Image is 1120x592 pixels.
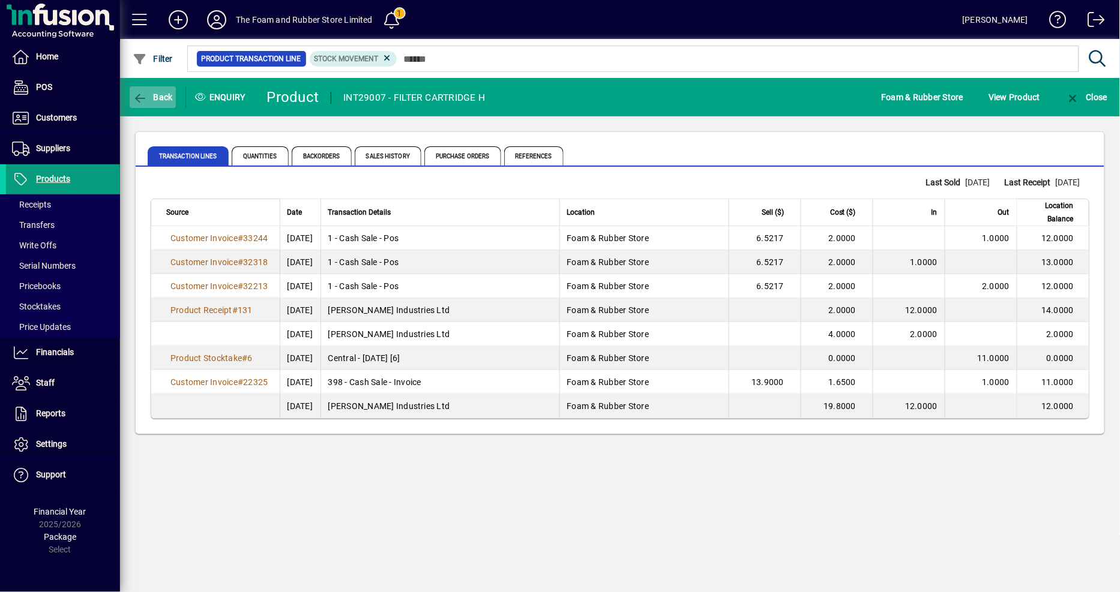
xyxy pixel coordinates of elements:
[310,51,397,67] mat-chip: Product Transaction Type: Stock movement
[1017,346,1089,370] td: 0.0000
[355,146,421,166] span: Sales History
[120,86,186,108] app-page-header-button: Back
[567,281,649,291] span: Foam & Rubber Store
[998,206,1010,219] span: Out
[762,206,784,219] span: Sell ($)
[6,73,120,103] a: POS
[1053,86,1120,108] app-page-header-button: Close enquiry
[170,233,238,243] span: Customer Invoice
[905,305,938,315] span: 12.0000
[130,86,176,108] button: Back
[567,206,721,219] div: Location
[328,206,391,219] span: Transaction Details
[6,399,120,429] a: Reports
[926,176,966,189] span: Last Sold
[321,274,559,298] td: 1 - Cash Sale - Pos
[6,215,120,235] a: Transfers
[321,226,559,250] td: 1 - Cash Sale - Pos
[133,92,173,102] span: Back
[170,257,238,267] span: Customer Invoice
[6,296,120,317] a: Stocktakes
[36,408,65,418] span: Reports
[911,257,938,267] span: 1.0000
[1017,226,1089,250] td: 12.0000
[1017,322,1089,346] td: 2.0000
[36,470,66,479] span: Support
[280,346,321,370] td: [DATE]
[12,281,61,291] span: Pricebooks
[801,298,873,322] td: 2.0000
[243,257,268,267] span: 32318
[166,375,272,389] a: Customer Invoice#22325
[801,274,873,298] td: 2.0000
[12,241,56,250] span: Write Offs
[315,55,379,63] span: Stock movement
[905,401,938,411] span: 12.0000
[321,370,559,394] td: 398 - Cash Sale - Invoice
[567,377,649,387] span: Foam & Rubber Store
[321,394,559,418] td: [PERSON_NAME] Industries Ltd
[238,257,243,267] span: #
[567,305,649,315] span: Foam & Rubber Store
[12,220,55,230] span: Transfers
[44,532,76,542] span: Package
[801,394,873,418] td: 19.8000
[1025,199,1074,226] span: Location Balance
[801,322,873,346] td: 4.0000
[166,351,257,365] a: Product Stocktake#6
[12,261,76,271] span: Serial Numbers
[1056,178,1080,187] span: [DATE]
[280,394,321,418] td: [DATE]
[1017,298,1089,322] td: 14.0000
[248,353,253,363] span: 6
[12,302,61,311] span: Stocktakes
[6,429,120,459] a: Settings
[567,329,649,339] span: Foam & Rubber Store
[166,206,188,219] span: Source
[1040,2,1067,41] a: Knowledge Base
[36,143,70,153] span: Suppliers
[983,233,1010,243] span: 1.0000
[966,178,990,187] span: [DATE]
[238,281,243,291] span: #
[170,281,238,291] span: Customer Invoice
[343,88,485,107] div: INT29007 - FILTER CARTRIDGE H
[986,86,1043,108] button: View Product
[280,298,321,322] td: [DATE]
[1005,176,1056,189] span: Last Receipt
[321,250,559,274] td: 1 - Cash Sale - Pos
[36,113,77,122] span: Customers
[504,146,564,166] span: References
[12,200,51,209] span: Receipts
[879,86,967,108] button: Foam & Rubber Store
[170,353,242,363] span: Product Stocktake
[243,281,268,291] span: 32213
[6,235,120,256] a: Write Offs
[166,232,272,245] a: Customer Invoice#33244
[170,305,232,315] span: Product Receipt
[170,377,238,387] span: Customer Invoice
[243,233,268,243] span: 33244
[280,250,321,274] td: [DATE]
[34,507,86,516] span: Financial Year
[830,206,856,219] span: Cost ($)
[6,256,120,276] a: Serial Numbers
[6,460,120,490] a: Support
[232,305,238,315] span: #
[932,206,938,219] span: In
[1079,2,1105,41] a: Logout
[567,233,649,243] span: Foam & Rubber Store
[288,206,313,219] div: Date
[36,174,70,184] span: Products
[977,353,1010,363] span: 11.0000
[729,370,801,394] td: 13.9000
[6,276,120,296] a: Pricebooks
[166,206,272,219] div: Source
[236,10,373,29] div: The Foam and Rubber Store Limited
[983,377,1010,387] span: 1.0000
[130,48,176,70] button: Filter
[6,134,120,164] a: Suppliers
[729,274,801,298] td: 6.5217
[288,206,303,219] span: Date
[238,305,253,315] span: 131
